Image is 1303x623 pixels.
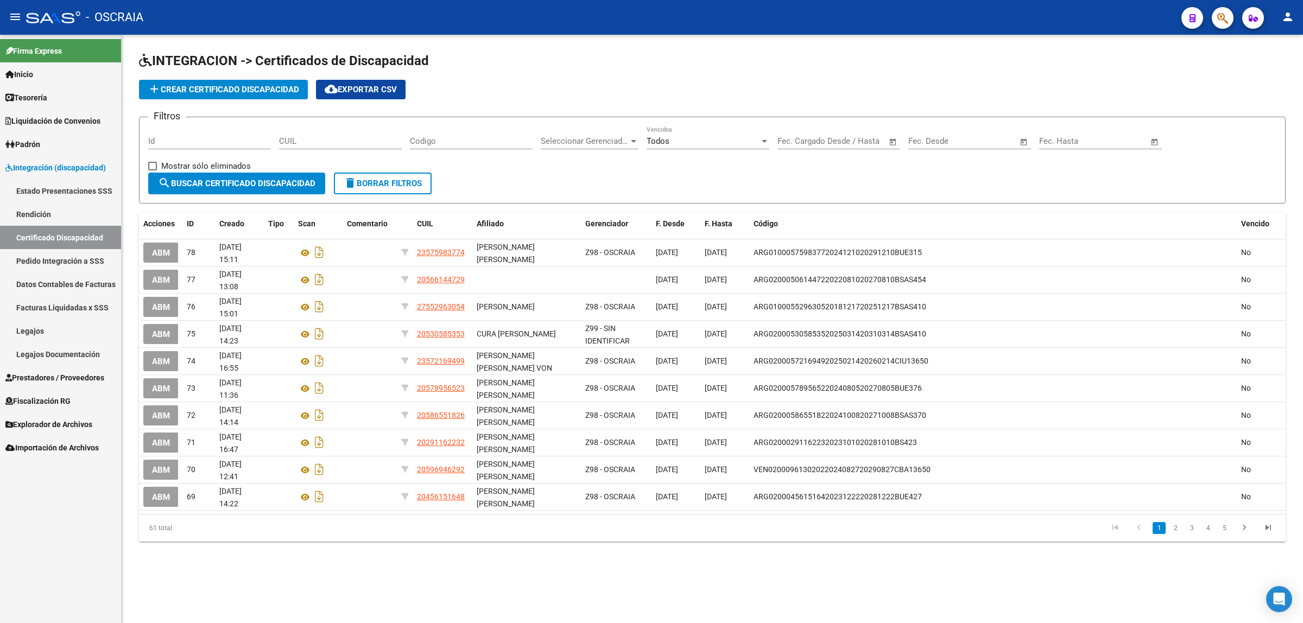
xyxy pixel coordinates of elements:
[705,492,727,501] span: [DATE]
[705,465,727,474] span: [DATE]
[417,357,465,365] span: 23572169499
[656,302,678,311] span: [DATE]
[585,411,635,419] span: Z98 - OSCRAIA
[312,461,326,478] i: Descargar documento
[754,219,778,228] span: Código
[417,329,465,338] span: 20530585353
[1201,522,1215,534] a: 4
[5,138,40,150] span: Padrón
[298,219,315,228] span: Scan
[1258,522,1279,534] a: go to last page
[312,379,326,397] i: Descargar documento
[152,302,170,312] span: ABM
[139,514,366,542] div: 61 total
[187,219,194,228] span: ID
[831,136,884,146] input: Fecha fin
[585,357,635,365] span: Z98 - OSCRAIA
[158,179,315,188] span: Buscar Certificado Discapacidad
[647,136,669,146] span: Todos
[585,384,635,392] span: Z98 - OSCRAIA
[656,248,678,257] span: [DATE]
[152,248,170,258] span: ABM
[264,212,294,236] datatable-header-cell: Tipo
[148,109,186,124] h3: Filtros
[334,173,432,194] button: Borrar Filtros
[152,329,170,339] span: ABM
[754,357,928,365] span: ARG02000572169492025021420260214CIU13650
[268,219,284,228] span: Tipo
[312,406,326,424] i: Descargar documento
[143,433,179,453] button: ABM
[754,302,926,311] span: ARG01000552963052018121720251217BSAS410
[908,136,952,146] input: Fecha inicio
[312,325,326,342] i: Descargar documento
[417,219,433,228] span: CUIL
[1129,522,1149,534] a: go to previous page
[413,212,472,236] datatable-header-cell: CUIL
[187,357,195,365] span: 74
[581,212,651,236] datatable-header-cell: Gerenciador
[417,465,465,474] span: 20596946292
[754,384,922,392] span: ARG02000578956522024080520270805BUE376
[148,173,325,194] button: Buscar Certificado Discapacidad
[5,418,92,430] span: Explorador de Archivos
[1200,519,1216,537] li: page 4
[143,219,175,228] span: Acciones
[139,80,308,99] button: Crear Certificado Discapacidad
[754,329,926,338] span: ARG02000530585352025031420310314BSAS410
[143,324,179,344] button: ABM
[1237,212,1286,236] datatable-header-cell: Vencido
[656,465,678,474] span: [DATE]
[1093,136,1146,146] input: Fecha fin
[656,329,678,338] span: [DATE]
[705,275,727,284] span: [DATE]
[477,351,552,385] span: [PERSON_NAME] [PERSON_NAME] VON [PERSON_NAME]
[86,5,143,29] span: - OSCRAIA
[187,248,195,257] span: 78
[1241,465,1251,474] span: No
[1281,10,1294,23] mat-icon: person
[585,324,630,345] span: Z99 - SIN IDENTIFICAR
[312,298,326,315] i: Descargar documento
[182,212,215,236] datatable-header-cell: ID
[417,492,465,501] span: 20456151648
[472,212,581,236] datatable-header-cell: Afiliado
[143,378,179,398] button: ABM
[5,45,62,57] span: Firma Express
[585,219,628,228] span: Gerenciador
[139,212,182,236] datatable-header-cell: Acciones
[187,465,195,474] span: 70
[143,243,179,263] button: ABM
[705,219,732,228] span: F. Hasta
[585,438,635,447] span: Z98 - OSCRAIA
[777,136,821,146] input: Fecha inicio
[705,302,727,311] span: [DATE]
[152,357,170,366] span: ABM
[152,465,170,475] span: ABM
[219,297,242,318] span: [DATE] 15:01
[152,275,170,285] span: ABM
[541,136,629,146] span: Seleccionar Gerenciador
[312,271,326,288] i: Descargar documento
[1184,519,1200,537] li: page 3
[187,275,195,284] span: 77
[294,212,343,236] datatable-header-cell: Scan
[1241,438,1251,447] span: No
[417,302,465,311] span: 27552963054
[139,53,429,68] span: INTEGRACION -> Certificados de Discapacidad
[219,378,242,399] span: [DATE] 11:36
[1039,136,1083,146] input: Fecha inicio
[325,82,338,96] mat-icon: cloud_download
[1241,329,1251,338] span: No
[143,405,179,425] button: ABM
[1234,522,1255,534] a: go to next page
[754,275,926,284] span: ARG02000506144722022081020270810BSAS454
[1018,136,1030,148] button: Open calendar
[417,384,465,392] span: 20578956523
[344,176,357,189] mat-icon: delete
[219,487,242,508] span: [DATE] 14:22
[477,243,535,264] span: [PERSON_NAME] [PERSON_NAME]
[219,243,242,264] span: [DATE] 15:11
[1169,522,1182,534] a: 2
[1241,492,1251,501] span: No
